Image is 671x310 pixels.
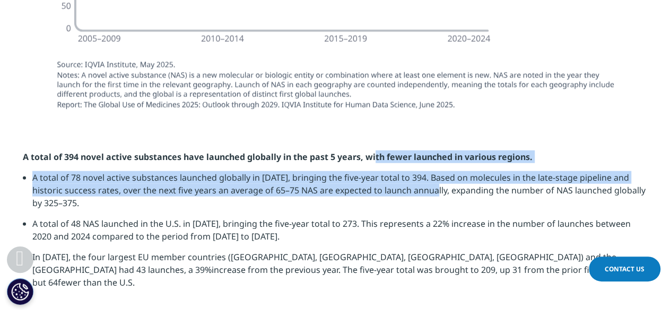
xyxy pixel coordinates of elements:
[32,171,649,217] li: A total of 78 novel active substances launched globally in [DATE], bringing the five-year total t...
[23,151,533,163] strong: A total of 394 novel active substances have launched globally in the past 5 years, with fewer lau...
[32,251,649,297] li: In [DATE], the four largest EU member countries ([GEOGRAPHIC_DATA], [GEOGRAPHIC_DATA], [GEOGRAPHI...
[7,278,33,305] button: Cookies Settings
[589,256,660,281] a: Contact Us
[605,264,644,273] span: Contact Us
[32,217,649,251] li: A total of 48 NAS launched in the U.S. in [DATE], bringing the five-year total to 273. This repre...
